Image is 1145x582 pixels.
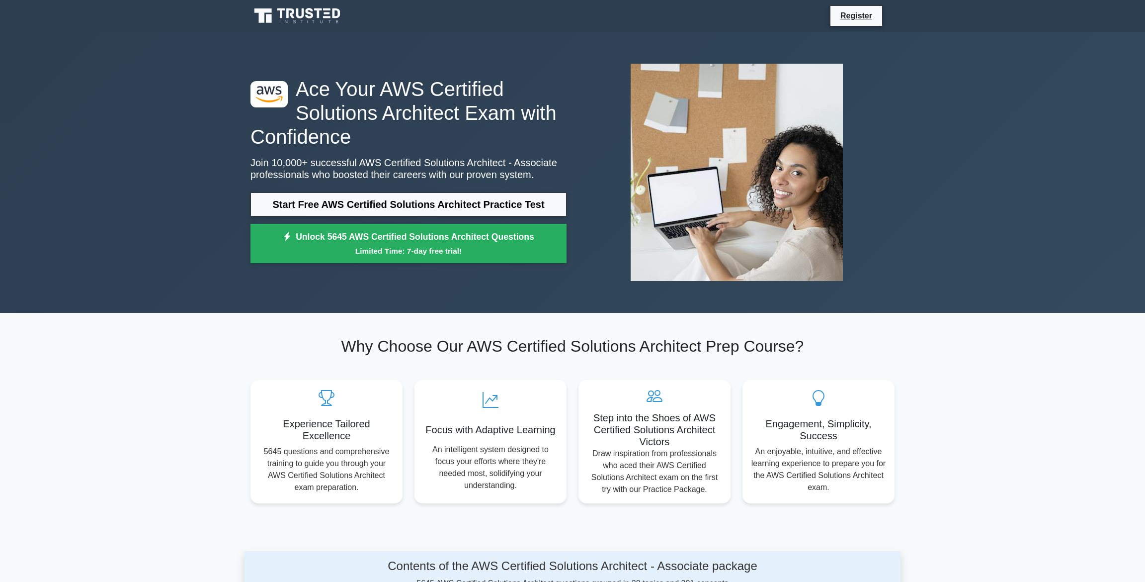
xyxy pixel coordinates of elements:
small: Limited Time: 7-day free trial! [263,245,554,257]
h1: Ace Your AWS Certified Solutions Architect Exam with Confidence [250,77,567,149]
h5: Step into the Shoes of AWS Certified Solutions Architect Victors [586,412,723,448]
p: An intelligent system designed to focus your efforts where they're needed most, solidifying your ... [422,444,559,491]
a: Register [834,9,878,22]
p: Join 10,000+ successful AWS Certified Solutions Architect - Associate professionals who boosted t... [250,157,567,181]
p: An enjoyable, intuitive, and effective learning experience to prepare you for the AWS Certified S... [750,446,887,493]
h5: Focus with Adaptive Learning [422,424,559,436]
a: Start Free AWS Certified Solutions Architect Practice Test [250,193,567,216]
p: 5645 questions and comprehensive training to guide you through your AWS Certified Solutions Archi... [258,446,395,493]
h5: Engagement, Simplicity, Success [750,418,887,442]
h5: Experience Tailored Excellence [258,418,395,442]
h2: Why Choose Our AWS Certified Solutions Architect Prep Course? [250,337,895,356]
h4: Contents of the AWS Certified Solutions Architect - Associate package [338,559,807,574]
p: Draw inspiration from professionals who aced their AWS Certified Solutions Architect exam on the ... [586,448,723,495]
a: Unlock 5645 AWS Certified Solutions Architect QuestionsLimited Time: 7-day free trial! [250,224,567,264]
